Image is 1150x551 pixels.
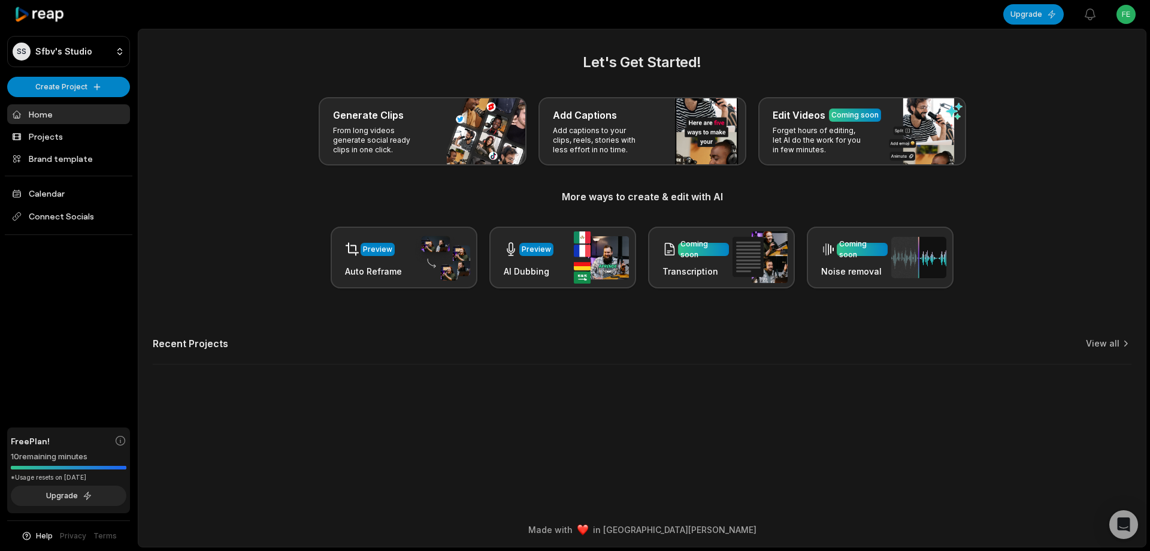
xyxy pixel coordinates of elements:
[1109,510,1138,539] div: Open Intercom Messenger
[662,265,729,278] h3: Transcription
[60,531,86,541] a: Privacy
[504,265,553,278] h3: AI Dubbing
[891,237,946,278] img: noise_removal.png
[345,265,402,278] h3: Auto Reframe
[1086,338,1119,350] a: View all
[153,338,228,350] h2: Recent Projects
[35,46,92,57] p: Sfbv's Studio
[415,234,470,281] img: auto_reframe.png
[522,244,551,255] div: Preview
[553,108,617,122] h3: Add Captions
[553,126,646,155] p: Add captions to your clips, reels, stories with less effort in no time.
[11,435,50,447] span: Free Plan!
[574,231,629,284] img: ai_dubbing.png
[7,127,130,146] a: Projects
[7,206,130,227] span: Connect Socials
[153,52,1131,73] h2: Let's Get Started!
[7,104,130,124] a: Home
[7,183,130,203] a: Calendar
[153,189,1131,204] h3: More ways to create & edit with AI
[93,531,117,541] a: Terms
[7,77,130,97] button: Create Project
[333,126,426,155] p: From long videos generate social ready clips in one click.
[11,473,126,482] div: *Usage resets on [DATE]
[577,525,588,535] img: heart emoji
[773,108,825,122] h3: Edit Videos
[11,451,126,463] div: 10 remaining minutes
[36,531,53,541] span: Help
[821,265,888,278] h3: Noise removal
[21,531,53,541] button: Help
[1003,4,1064,25] button: Upgrade
[7,149,130,168] a: Brand template
[680,239,727,260] div: Coming soon
[773,126,865,155] p: Forget hours of editing, let AI do the work for you in few minutes.
[839,239,885,260] div: Coming soon
[333,108,404,122] h3: Generate Clips
[831,110,879,121] div: Coming soon
[363,244,392,255] div: Preview
[149,523,1135,536] div: Made with in [GEOGRAPHIC_DATA][PERSON_NAME]
[11,486,126,506] button: Upgrade
[733,231,788,283] img: transcription.png
[13,43,31,61] div: SS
